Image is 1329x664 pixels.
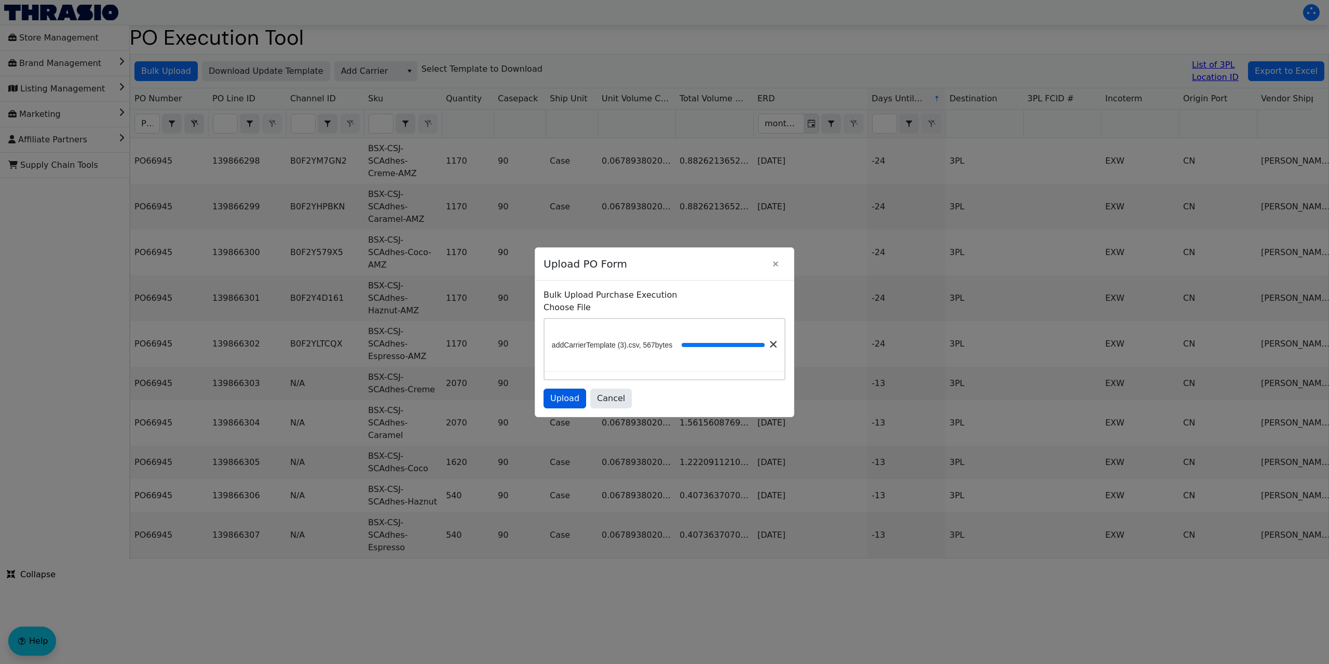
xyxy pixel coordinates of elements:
button: Cancel [590,389,632,408]
span: Upload PO Form [544,251,766,277]
p: Bulk Upload Purchase Execution [544,289,785,301]
span: addCarrierTemplate (3).csv, 567bytes [552,340,672,351]
button: Close [766,254,785,274]
span: Upload [550,392,579,405]
label: Choose File [544,301,785,314]
span: Cancel [597,392,625,405]
button: Upload [544,389,586,408]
